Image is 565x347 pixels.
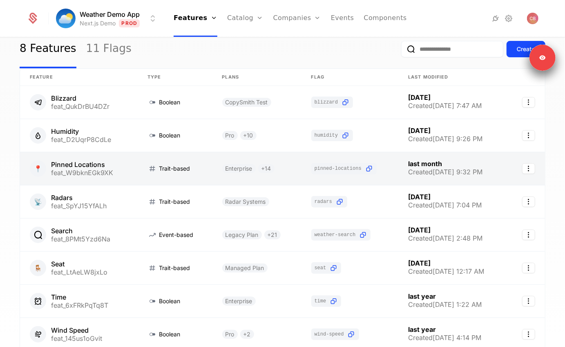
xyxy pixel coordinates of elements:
div: Next.js Demo [80,19,116,27]
th: Feature [20,69,138,86]
a: 8 Features [20,30,76,68]
img: Christopher Brady [527,13,538,24]
span: Prod [119,19,140,27]
button: Select action [522,296,535,306]
button: Select action [522,130,535,141]
button: Open user button [527,13,538,24]
button: Select action [522,196,535,207]
button: Select action [522,329,535,340]
a: 11 Flags [86,30,132,68]
button: Select action [522,263,535,273]
button: Select action [522,230,535,240]
button: Select action [522,97,535,108]
button: Select action [522,163,535,174]
button: Select environment [58,9,158,27]
a: Settings [504,14,514,23]
th: Plans [212,69,301,86]
img: Weather Demo App [56,9,76,28]
span: Weather Demo App [80,9,140,19]
th: Type [138,69,212,86]
a: Integrations [491,14,501,23]
th: Flag [301,69,399,86]
button: Create [507,41,545,57]
div: Create [517,45,535,53]
th: Last Modified [398,69,507,86]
